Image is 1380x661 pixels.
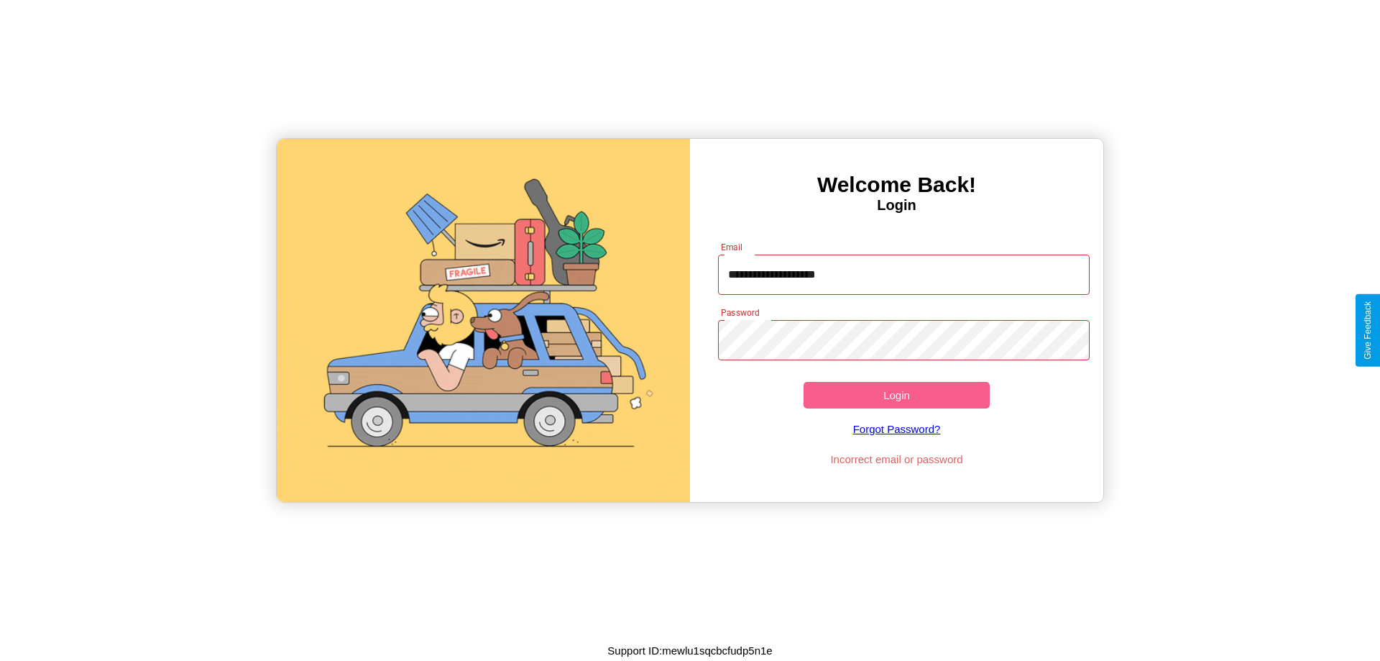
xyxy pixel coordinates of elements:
[690,173,1103,197] h3: Welcome Back!
[607,641,772,660] p: Support ID: mewlu1sqcbcfudp5n1e
[721,241,743,253] label: Email
[804,382,990,409] button: Login
[1363,301,1373,360] div: Give Feedback
[711,409,1083,450] a: Forgot Password?
[690,197,1103,214] h4: Login
[277,139,690,502] img: gif
[721,306,759,319] label: Password
[711,450,1083,469] p: Incorrect email or password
